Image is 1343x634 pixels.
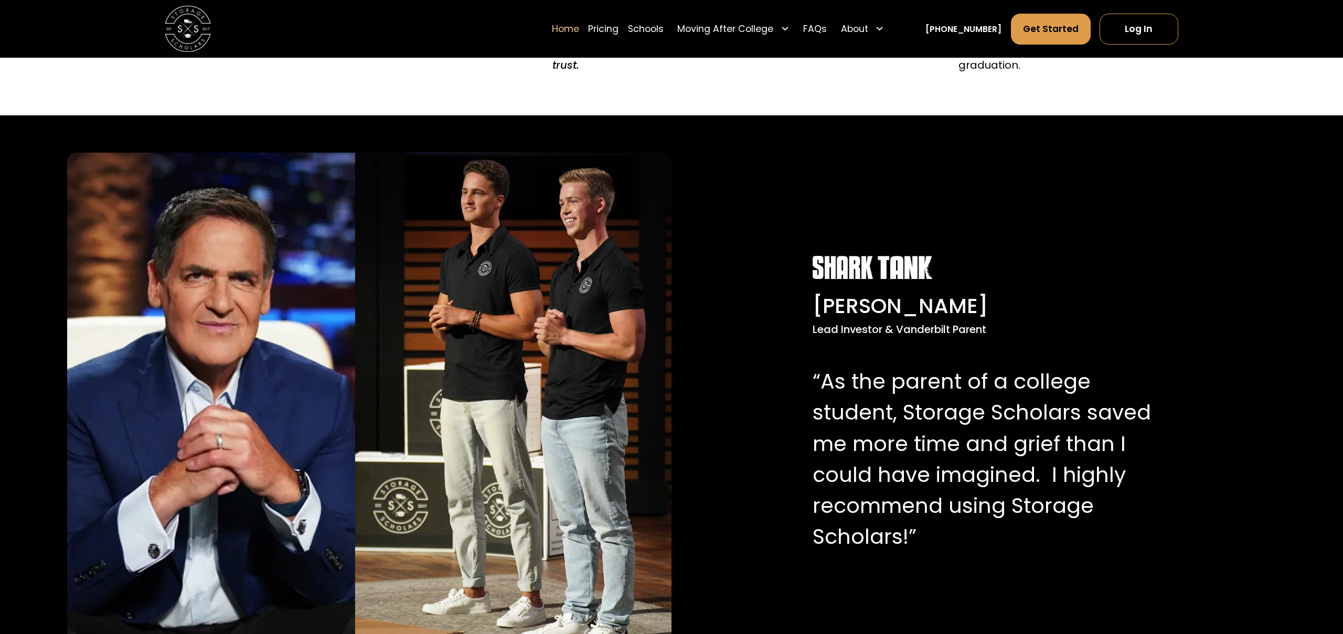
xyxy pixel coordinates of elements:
p: “As the parent of a college student, Storage Scholars saved me more time and grief than I could h... [813,366,1154,553]
div: About [841,22,868,36]
a: Home [552,13,579,45]
a: Schools [628,13,664,45]
a: Pricing [588,13,619,45]
a: [PHONE_NUMBER] [925,23,1001,35]
div: Moving After College [673,13,794,45]
a: Log In [1100,13,1178,44]
div: Moving After College [677,22,773,36]
img: Storage Scholars main logo [165,6,211,52]
div: About [836,13,889,45]
img: Shark Tank white logo. [813,256,932,280]
div: [PERSON_NAME] [813,291,1154,321]
a: Get Started [1011,13,1091,44]
a: FAQs [803,13,827,45]
div: Lead Investor & Vanderbilt Parent [813,322,1154,338]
